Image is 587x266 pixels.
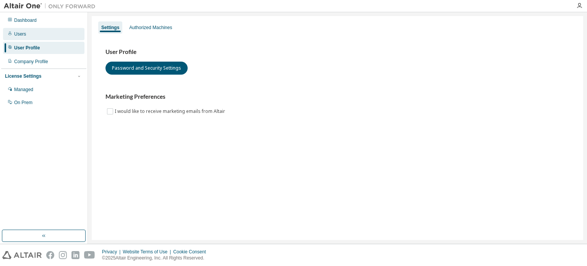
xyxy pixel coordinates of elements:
[115,107,227,116] label: I would like to receive marketing emails from Altair
[14,45,40,51] div: User Profile
[14,86,33,93] div: Managed
[129,24,172,31] div: Authorized Machines
[105,62,188,75] button: Password and Security Settings
[14,17,37,23] div: Dashboard
[102,249,123,255] div: Privacy
[5,73,41,79] div: License Settings
[46,251,54,259] img: facebook.svg
[105,48,569,56] h3: User Profile
[2,251,42,259] img: altair_logo.svg
[101,24,119,31] div: Settings
[71,251,79,259] img: linkedin.svg
[14,59,48,65] div: Company Profile
[4,2,99,10] img: Altair One
[59,251,67,259] img: instagram.svg
[14,31,26,37] div: Users
[84,251,95,259] img: youtube.svg
[14,100,32,106] div: On Prem
[123,249,173,255] div: Website Terms of Use
[102,255,211,261] p: © 2025 Altair Engineering, Inc. All Rights Reserved.
[173,249,210,255] div: Cookie Consent
[105,93,569,101] h3: Marketing Preferences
